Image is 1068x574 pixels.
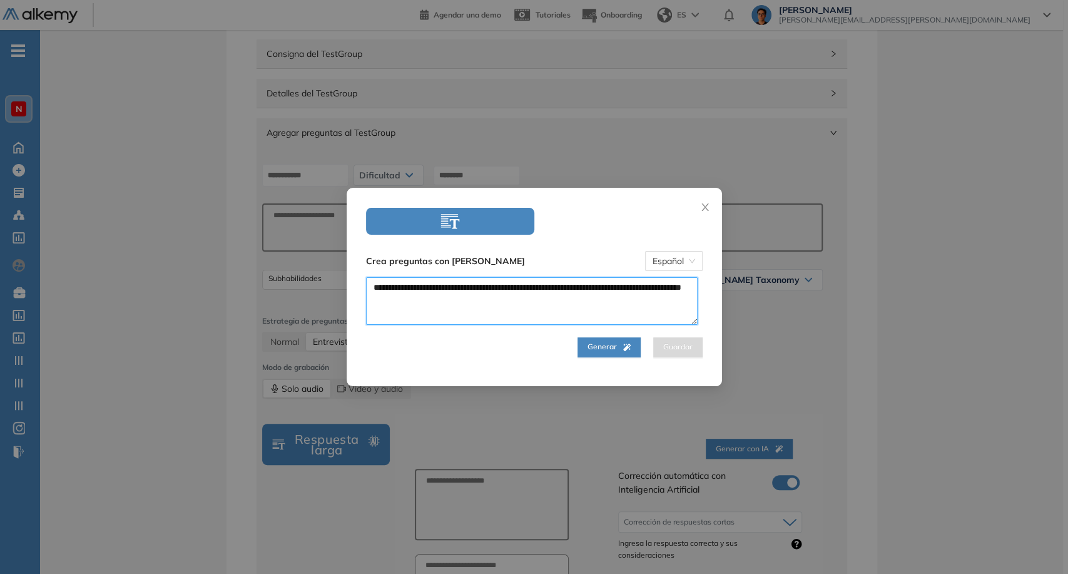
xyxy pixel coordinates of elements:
[366,254,525,268] b: Crea preguntas con [PERSON_NAME]
[700,202,710,212] span: close
[587,341,631,353] span: Generar
[653,252,695,270] span: Español
[653,337,703,357] button: Guardar
[577,337,641,357] button: Generar
[663,341,693,353] span: Guardar
[688,188,722,222] button: Close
